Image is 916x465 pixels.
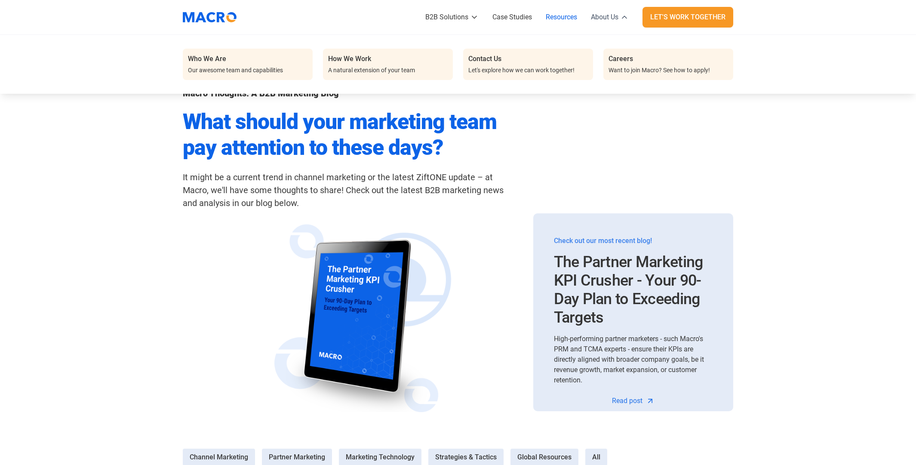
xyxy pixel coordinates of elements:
span: Partner Marketing [269,452,325,462]
div: About Us [591,12,618,22]
a: Let's Work Together [642,7,733,28]
div: High-performing partner marketers - such Macro's PRM and TCMA experts - ensure their KPIs are dir... [554,334,713,385]
a: Check out our most recent blog!The Partner Marketing KPI Crusher - Your 90-Day Plan to Exceeding ... [554,227,713,327]
div: Careers [609,54,633,64]
div: B2B Solutions [425,12,468,22]
div: It might be a current trend in channel marketing or the latest ZiftONE update – at Macro, we'll h... [183,171,513,209]
h2: What should your marketing team pay attention to these days? [183,109,513,160]
div: Let's Work Together [650,12,725,22]
a: Contact UsLet's explore how we can work together! [463,49,593,80]
a: Read post [612,396,655,406]
h3: The Partner Marketing KPI Crusher - Your 90-Day Plan to Exceeding Targets [554,253,713,327]
div: A natural extension of your team [328,66,415,75]
a: Who We AreOur awesome team and capabilities [183,49,313,80]
div: How We Work [328,54,371,64]
span: Channel Marketing [190,452,248,462]
span: All [592,452,600,462]
img: The Partner Marketing KPI Crusher - Your 90-Day Plan to Exceeding Targets [183,223,533,421]
div: Let's explore how we can work together! [468,66,575,75]
div: Want to join Macro? See how to apply! [609,66,710,75]
div: Read post [612,396,642,406]
span: Global Resources [517,452,572,462]
div: Check out our most recent blog! [554,236,713,246]
div: Our awesome team and capabilities [188,66,283,75]
a: CareersWant to join Macro? See how to apply! [603,49,733,80]
img: Macromator Logo [178,6,241,28]
div: Who We Are [188,54,226,64]
a: home [183,6,243,28]
span: Marketing Technology [346,452,415,462]
div: Contact Us [468,54,501,64]
a: How We WorkA natural extension of your team [323,49,453,80]
span: Strategies & Tactics [435,452,497,462]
